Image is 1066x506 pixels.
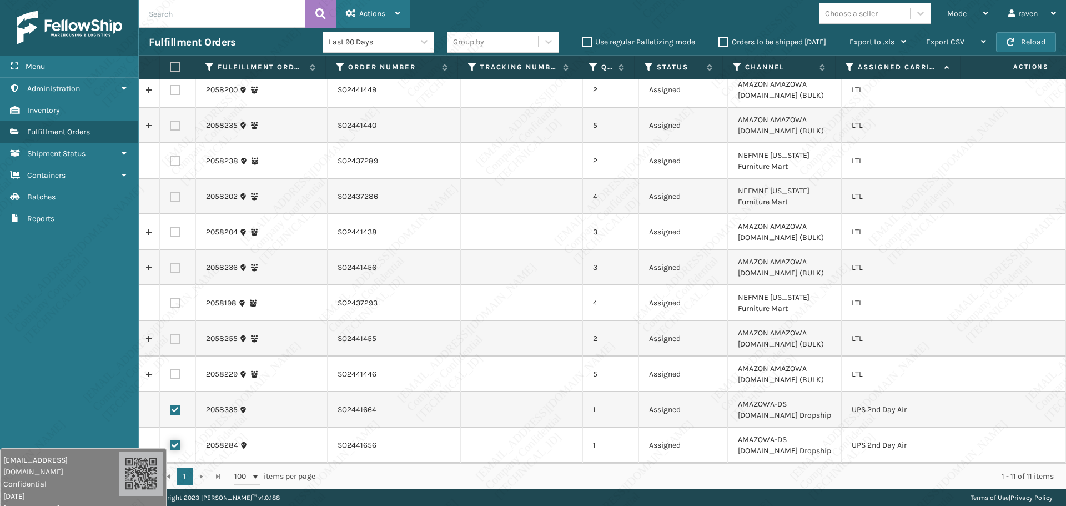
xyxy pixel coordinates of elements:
label: Order Number [348,62,436,72]
label: Orders to be shipped [DATE] [718,37,826,47]
label: Assigned Carrier Service [858,62,939,72]
span: Containers [27,171,66,180]
td: SO2441656 [328,428,460,463]
td: NEFMNE [US_STATE] Furniture Mart [728,143,842,179]
td: 4 [583,285,639,321]
td: Assigned [639,321,728,357]
td: AMAZON AMAZOWA [DOMAIN_NAME] (BULK) [728,321,842,357]
td: LTL [842,179,967,214]
a: 2058238 [206,156,238,167]
td: SO2441455 [328,321,460,357]
td: 5 [583,108,639,143]
td: Assigned [639,143,728,179]
td: SO2441456 [328,250,460,285]
td: AMAZON AMAZOWA [DOMAIN_NAME] (BULK) [728,357,842,392]
td: UPS 2nd Day Air [842,392,967,428]
td: NEFMNE [US_STATE] Furniture Mart [728,179,842,214]
td: Assigned [639,428,728,463]
td: Assigned [639,392,728,428]
span: Export CSV [926,37,964,47]
a: 2058255 [206,333,238,344]
label: Fulfillment Order Id [218,62,304,72]
td: 2 [583,72,639,108]
span: Export to .xls [849,37,894,47]
div: 1 - 11 of 11 items [331,471,1054,482]
td: NEFMNE [US_STATE] Furniture Mart [728,285,842,321]
a: Terms of Use [971,494,1009,502]
td: 3 [583,214,639,250]
span: Menu [26,62,45,71]
td: SO2441664 [328,392,460,428]
td: Assigned [639,357,728,392]
span: Batches [27,192,56,202]
td: Assigned [639,179,728,214]
td: LTL [842,357,967,392]
td: Assigned [639,108,728,143]
div: Choose a seller [825,8,878,19]
span: [EMAIL_ADDRESS][DOMAIN_NAME] [3,454,119,478]
td: 1 [583,428,639,463]
td: AMAZON AMAZOWA [DOMAIN_NAME] (BULK) [728,108,842,143]
img: logo [17,11,122,44]
a: 2058202 [206,191,238,202]
td: 2 [583,321,639,357]
a: 2058235 [206,120,238,131]
td: 4 [583,179,639,214]
p: Copyright 2023 [PERSON_NAME]™ v 1.0.188 [152,489,280,506]
td: LTL [842,72,967,108]
td: 2 [583,143,639,179]
a: 2058236 [206,262,238,273]
div: Group by [453,36,484,48]
td: 3 [583,250,639,285]
button: Reload [996,32,1056,52]
span: Actions [964,58,1055,76]
td: Assigned [639,285,728,321]
td: Assigned [639,250,728,285]
span: Confidential [3,478,119,490]
td: AMAZON AMAZOWA [DOMAIN_NAME] (BULK) [728,250,842,285]
td: SO2437293 [328,285,460,321]
td: SO2441440 [328,108,460,143]
a: 2058335 [206,404,238,415]
a: 1 [177,468,193,485]
td: AMAZOWA-DS [DOMAIN_NAME] Dropship [728,392,842,428]
td: LTL [842,214,967,250]
span: Fulfillment Orders [27,127,90,137]
span: items per page [234,468,315,485]
span: Reports [27,214,54,223]
label: Status [657,62,701,72]
div: | [971,489,1053,506]
td: AMAZON AMAZOWA [DOMAIN_NAME] (BULK) [728,214,842,250]
label: Channel [745,62,814,72]
td: LTL [842,285,967,321]
a: 2058200 [206,84,238,96]
td: SO2441446 [328,357,460,392]
span: Shipment Status [27,149,86,158]
td: SO2441438 [328,214,460,250]
td: SO2437289 [328,143,460,179]
span: Mode [947,9,967,18]
td: Assigned [639,214,728,250]
label: Use regular Palletizing mode [582,37,695,47]
a: 2058229 [206,369,238,380]
a: 2058204 [206,227,238,238]
td: 5 [583,357,639,392]
a: Privacy Policy [1010,494,1053,502]
span: Administration [27,84,80,93]
td: LTL [842,321,967,357]
h3: Fulfillment Orders [149,36,235,49]
label: Tracking Number [480,62,558,72]
td: LTL [842,108,967,143]
span: Actions [359,9,385,18]
td: UPS 2nd Day Air [842,428,967,463]
td: SO2437286 [328,179,460,214]
td: Assigned [639,72,728,108]
td: 1 [583,392,639,428]
span: 100 [234,471,251,482]
a: 2058198 [206,298,237,309]
div: Last 90 Days [329,36,415,48]
td: LTL [842,250,967,285]
a: 2058284 [206,440,238,451]
label: Quantity [601,62,613,72]
td: AMAZOWA-DS [DOMAIN_NAME] Dropship [728,428,842,463]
